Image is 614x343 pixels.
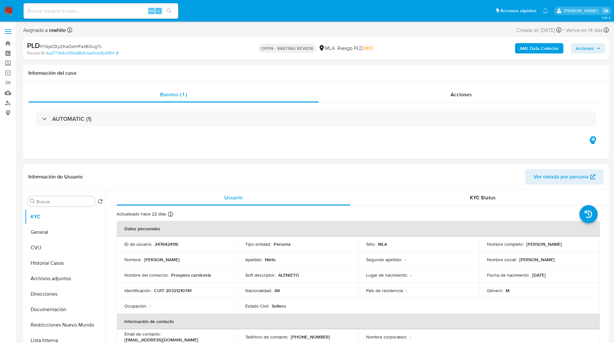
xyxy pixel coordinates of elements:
[160,91,187,98] span: Eventos ( 1 )
[36,111,596,126] div: AUTOMATIC (1)
[487,257,517,262] p: Nombre social :
[272,303,286,309] p: Soltero
[245,241,271,247] p: Tipo entidad :
[124,288,151,293] p: Identificación :
[23,27,66,34] span: Asignado a
[566,27,603,34] span: Vence en 14 días
[98,199,103,206] button: Volver al orden por defecto
[520,43,559,53] b: AML Data Collector
[46,50,119,56] a: 4ad771fe9c435eb8b9c1ae3cbd5d3814
[318,45,335,52] div: MLA
[25,271,105,286] button: Archivos adjuntos
[404,257,406,262] p: -
[27,40,40,51] b: PLD
[245,303,269,309] p: Estado Civil :
[154,288,191,293] p: CUIT 20321210741
[366,241,375,247] p: Sitio :
[124,331,161,337] p: Email de contacto :
[117,314,600,329] th: Información de contacto
[532,272,546,278] p: [DATE]
[25,255,105,271] button: Historial Casos
[516,26,561,34] div: Creado el: [DATE]
[564,8,600,14] p: matiasagustin.white@mercadolibre.com
[124,337,198,343] p: [EMAIL_ADDRESS][DOMAIN_NAME]
[265,257,276,262] p: Nieto
[410,272,412,278] p: -
[117,221,600,236] th: Datos personales
[25,224,105,240] button: General
[155,241,178,247] p: 2476424116
[158,8,160,14] span: s
[144,257,180,262] p: [PERSON_NAME]
[245,288,272,293] p: Nacionalidad :
[25,286,105,302] button: Direcciones
[519,257,555,262] p: [PERSON_NAME]
[224,194,243,201] span: Usuario
[117,211,166,217] p: Actualizado hace 22 días
[245,334,288,340] p: Teléfono de contacto :
[366,334,407,340] p: Nombre corporativo :
[364,44,373,52] span: MID
[124,241,152,247] p: ID de usuario :
[526,241,562,247] p: [PERSON_NAME]
[366,257,402,262] p: Segundo apellido :
[30,199,35,204] button: Buscar
[576,43,594,53] span: Acciones
[487,272,530,278] p: Fecha de nacimiento :
[27,50,45,56] b: Person ID
[25,209,105,224] button: KYC
[28,174,83,180] h1: Información de Usuario
[563,26,564,34] span: -
[150,303,151,309] p: -
[451,91,472,98] span: Acciones
[24,7,178,15] input: Buscar usuario o caso...
[25,317,105,333] button: Restricciones Nuevo Mundo
[274,288,280,293] p: AR
[278,272,299,278] p: ALENIETO
[124,272,169,278] p: Nombre del comercio :
[245,257,262,262] p: Apellido :
[366,272,408,278] p: Lugar de nacimiento :
[25,240,105,255] button: CVU
[487,288,503,293] p: Género :
[258,44,316,53] p: OPEN - WAITING REVIEW
[40,43,102,50] span: # YGjsCDy21KaOsrHFa4B0Ug7c
[543,8,548,14] a: Notificaciones
[406,288,407,293] p: -
[162,6,176,15] button: search-icon
[506,288,510,293] p: M
[571,43,605,53] button: Acciones
[470,194,496,201] span: KYC Status
[52,115,92,122] h3: AUTOMATIC (1)
[602,7,609,14] a: Salir
[48,26,66,34] b: mwhite
[487,241,524,247] p: Nombre completo :
[337,45,373,52] span: Riesgo PLD:
[171,272,211,278] p: Prospero carnicería
[534,169,589,185] span: Ver mirada por persona
[25,302,105,317] button: Documentación
[378,241,387,247] p: MLA
[291,334,330,340] p: [PHONE_NUMBER]
[515,43,563,53] button: AML Data Collector
[124,257,141,262] p: Nombre :
[500,7,536,14] span: Accesos rápidos
[274,241,291,247] p: Persona
[36,199,93,205] input: Buscar
[366,288,404,293] p: País de residencia :
[245,272,276,278] p: Soft descriptor :
[410,334,411,340] p: -
[124,303,147,309] p: Ocupación :
[525,169,604,185] button: Ver mirada por persona
[28,70,604,76] h1: Información del caso
[149,8,154,14] span: Alt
